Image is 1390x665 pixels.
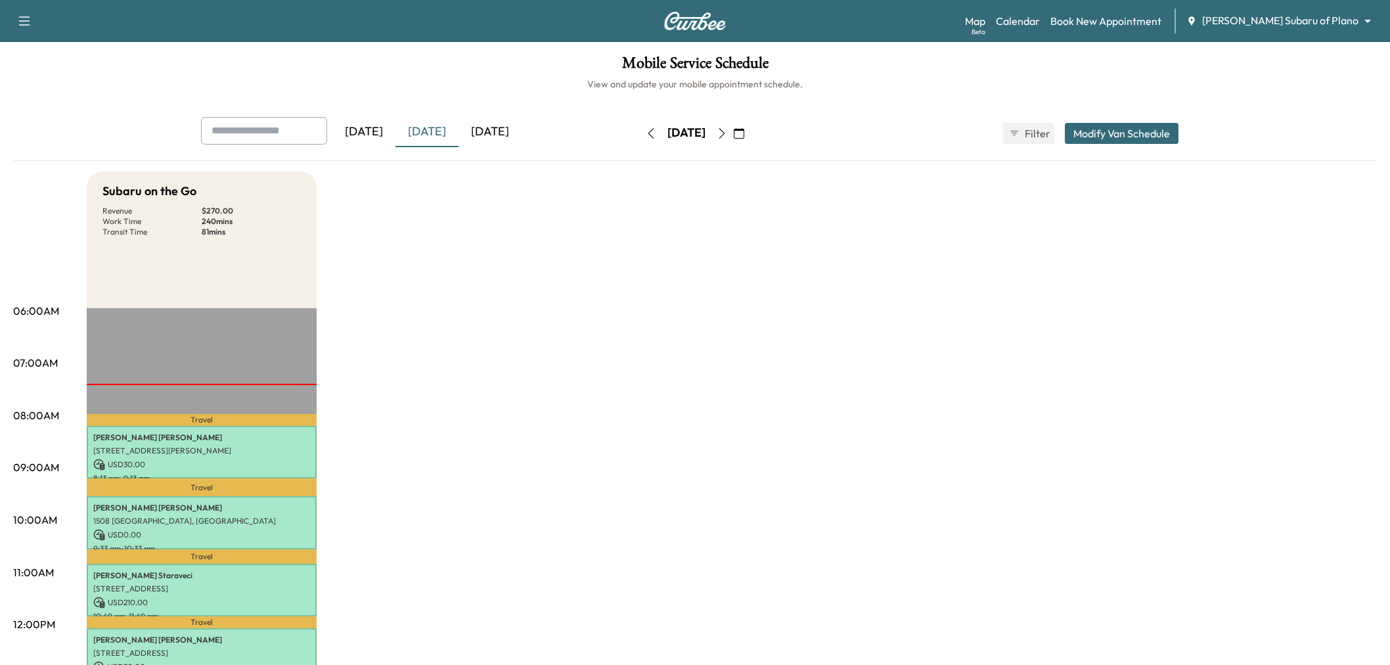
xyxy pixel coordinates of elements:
[93,584,310,594] p: [STREET_ADDRESS]
[459,117,522,147] div: [DATE]
[1003,123,1054,144] button: Filter
[13,564,54,580] p: 11:00AM
[93,570,310,581] p: [PERSON_NAME] Staraveci
[13,459,59,475] p: 09:00AM
[13,78,1377,91] h6: View and update your mobile appointment schedule.
[996,13,1040,29] a: Calendar
[93,648,310,658] p: [STREET_ADDRESS]
[93,473,310,484] p: 8:13 am - 9:13 am
[93,543,310,554] p: 9:33 am - 10:33 am
[87,478,317,496] p: Travel
[395,117,459,147] div: [DATE]
[13,55,1377,78] h1: Mobile Service Schedule
[93,503,310,513] p: [PERSON_NAME] [PERSON_NAME]
[93,432,310,443] p: [PERSON_NAME] [PERSON_NAME]
[1065,123,1178,144] button: Modify Van Schedule
[87,549,317,564] p: Travel
[667,125,706,141] div: [DATE]
[93,529,310,541] p: USD 0.00
[13,616,55,632] p: 12:00PM
[13,512,57,528] p: 10:00AM
[93,597,310,608] p: USD 210.00
[13,303,59,319] p: 06:00AM
[87,414,317,425] p: Travel
[332,117,395,147] div: [DATE]
[102,227,202,237] p: Transit Time
[93,446,310,456] p: [STREET_ADDRESS][PERSON_NAME]
[965,13,985,29] a: MapBeta
[663,12,727,30] img: Curbee Logo
[93,635,310,645] p: [PERSON_NAME] [PERSON_NAME]
[87,616,317,628] p: Travel
[102,182,196,200] h5: Subaru on the Go
[93,516,310,526] p: 1508 [GEOGRAPHIC_DATA], [GEOGRAPHIC_DATA]
[202,227,301,237] p: 81 mins
[102,216,202,227] p: Work Time
[202,216,301,227] p: 240 mins
[1025,126,1048,141] span: Filter
[13,407,59,423] p: 08:00AM
[93,459,310,470] p: USD 30.00
[13,355,58,371] p: 07:00AM
[972,27,985,37] div: Beta
[1050,13,1161,29] a: Book New Appointment
[102,206,202,216] p: Revenue
[202,206,301,216] p: $ 270.00
[1202,13,1358,28] span: [PERSON_NAME] Subaru of Plano
[93,611,310,622] p: 10:49 am - 11:49 am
